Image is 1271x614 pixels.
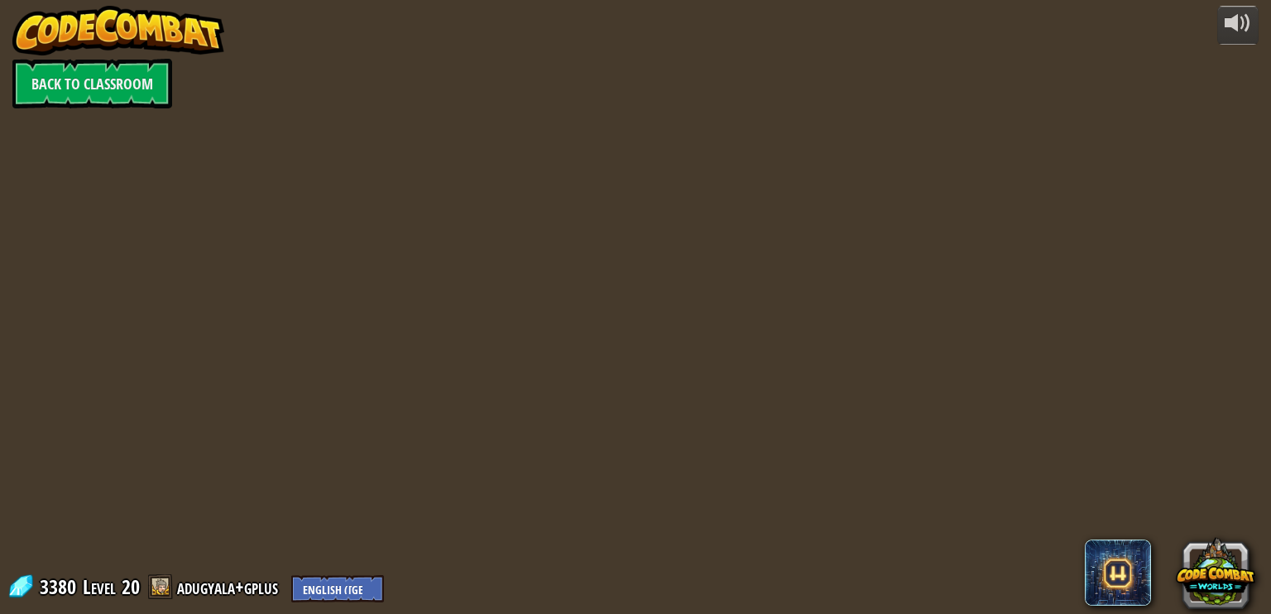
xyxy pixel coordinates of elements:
[40,573,81,600] span: 3380
[177,573,283,600] a: adugyala+gplus
[83,573,116,601] span: Level
[122,573,140,600] span: 20
[1217,6,1259,45] button: Adjust volume
[12,6,224,55] img: CodeCombat - Learn how to code by playing a game
[12,59,172,108] a: Back to Classroom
